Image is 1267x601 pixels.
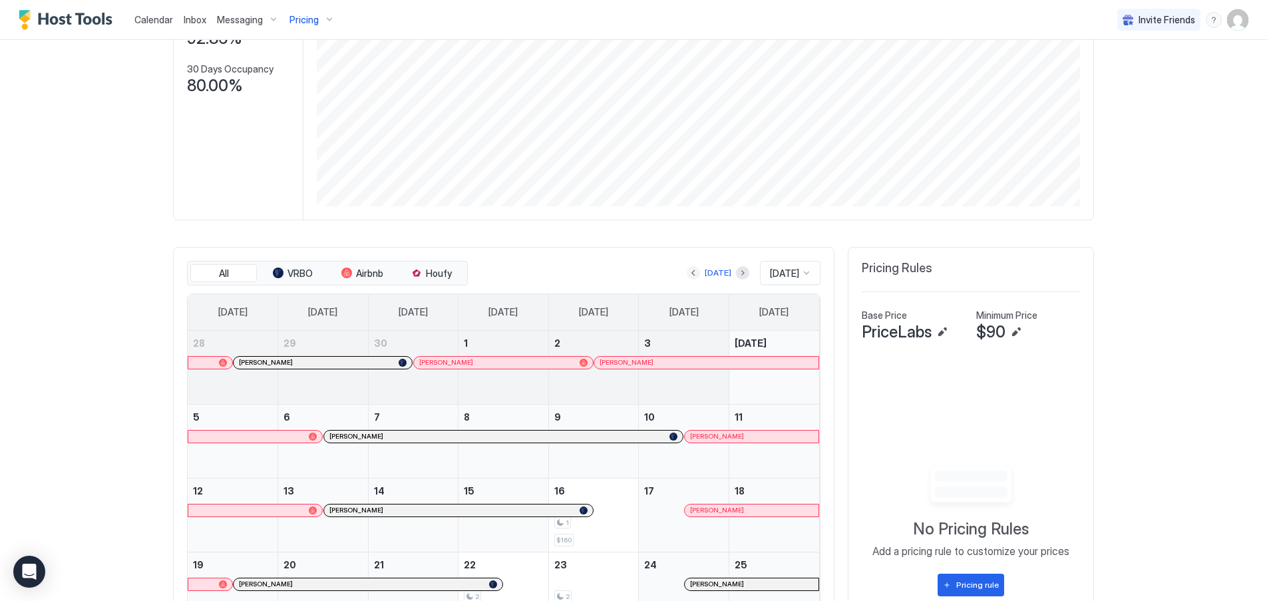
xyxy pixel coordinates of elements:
[278,404,369,478] td: October 6, 2025
[729,479,819,503] a: October 18, 2025
[374,559,384,570] span: 21
[548,331,639,405] td: October 2, 2025
[419,358,473,367] span: [PERSON_NAME]
[862,309,907,321] span: Base Price
[556,536,572,544] span: $160
[862,322,932,342] span: PriceLabs
[566,518,569,527] span: 1
[217,14,263,26] span: Messaging
[184,13,206,27] a: Inbox
[639,331,729,405] td: October 3, 2025
[735,411,743,423] span: 11
[283,411,290,423] span: 6
[464,559,476,570] span: 22
[188,405,277,429] a: October 5, 2025
[464,337,468,349] span: 1
[690,506,813,514] div: [PERSON_NAME]
[644,485,654,497] span: 17
[554,337,560,349] span: 2
[690,506,744,514] span: [PERSON_NAME]
[19,10,118,30] a: Host Tools Logo
[644,337,651,349] span: 3
[475,592,479,601] span: 2
[1139,14,1195,26] span: Invite Friends
[549,552,639,577] a: October 23, 2025
[1008,324,1024,340] button: Edit
[690,432,744,441] span: [PERSON_NAME]
[374,411,380,423] span: 7
[872,544,1069,558] span: Add a pricing rule to customize your prices
[283,559,296,570] span: 20
[690,432,813,441] div: [PERSON_NAME]
[368,404,458,478] td: October 7, 2025
[374,337,387,349] span: 30
[579,306,608,318] span: [DATE]
[475,294,531,330] a: Wednesday
[426,268,452,280] span: Houfy
[369,331,458,355] a: September 30, 2025
[289,14,319,26] span: Pricing
[458,478,549,552] td: October 15, 2025
[329,432,677,441] div: [PERSON_NAME]
[549,331,639,355] a: October 2, 2025
[187,63,273,75] span: 30 Days Occupancy
[187,261,468,286] div: tab-group
[193,559,204,570] span: 19
[219,268,229,280] span: All
[548,478,639,552] td: October 16, 2025
[566,294,622,330] a: Thursday
[729,405,819,429] a: October 11, 2025
[295,294,351,330] a: Monday
[913,519,1029,539] span: No Pricing Rules
[184,14,206,25] span: Inbox
[283,485,294,497] span: 13
[703,265,733,281] button: [DATE]
[13,556,45,588] div: Open Intercom Messenger
[669,306,699,318] span: [DATE]
[934,324,950,340] button: Edit
[566,592,570,601] span: 2
[729,331,819,405] td: October 4, 2025
[690,580,744,588] span: [PERSON_NAME]
[644,559,657,570] span: 24
[308,306,337,318] span: [DATE]
[239,358,407,367] div: [PERSON_NAME]
[862,261,932,276] span: Pricing Rules
[458,331,548,355] a: October 1, 2025
[134,13,173,27] a: Calendar
[287,268,313,280] span: VRBO
[729,552,819,577] a: October 25, 2025
[549,479,639,503] a: October 16, 2025
[639,405,729,429] a: October 10, 2025
[639,552,729,577] a: October 24, 2025
[464,485,474,497] span: 15
[205,294,261,330] a: Sunday
[976,322,1005,342] span: $90
[188,478,278,552] td: October 12, 2025
[554,411,561,423] span: 9
[656,294,712,330] a: Friday
[914,462,1029,514] div: Empty image
[188,331,278,405] td: September 28, 2025
[729,331,819,355] a: October 4, 2025
[329,506,383,514] span: [PERSON_NAME]
[687,266,700,280] button: Previous month
[976,309,1037,321] span: Minimum Price
[187,76,243,96] span: 80.00%
[283,337,296,349] span: 29
[705,267,731,279] div: [DATE]
[938,574,1004,596] button: Pricing rule
[554,559,567,570] span: 23
[188,479,277,503] a: October 12, 2025
[956,579,999,591] div: Pricing rule
[746,294,802,330] a: Saturday
[188,331,277,355] a: September 28, 2025
[193,411,200,423] span: 5
[639,404,729,478] td: October 10, 2025
[239,580,497,588] div: [PERSON_NAME]
[419,358,587,367] div: [PERSON_NAME]
[1227,9,1248,31] div: User profile
[458,331,549,405] td: October 1, 2025
[278,552,368,577] a: October 20, 2025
